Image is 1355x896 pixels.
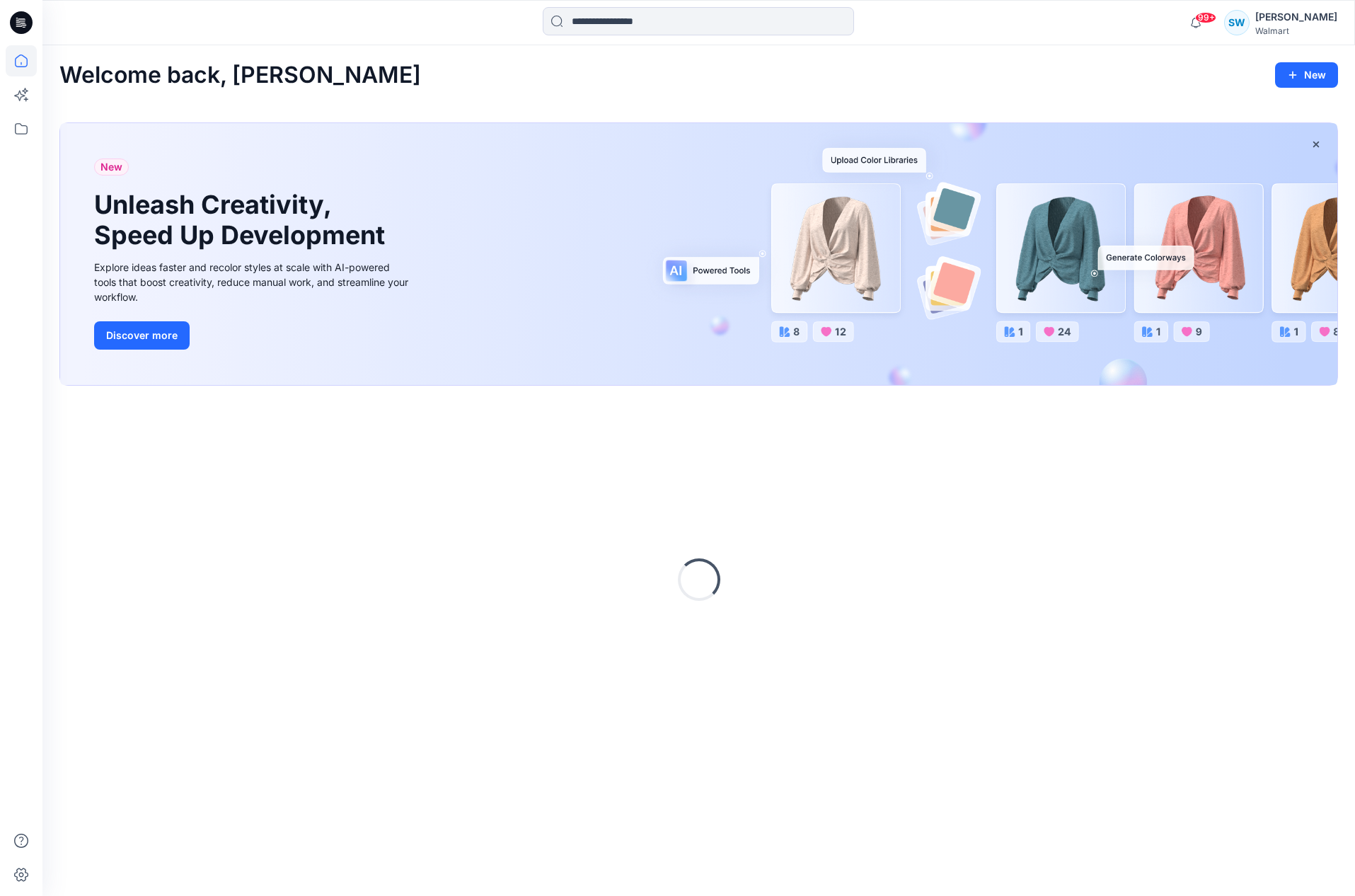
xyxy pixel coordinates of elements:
[94,321,413,350] a: Discover more
[94,260,413,304] div: Explore ideas faster and recolor styles at scale with AI-powered tools that boost creativity, red...
[1255,25,1337,36] div: Walmart
[1275,62,1338,88] button: New
[100,159,122,176] span: New
[1224,10,1250,35] div: SW
[94,190,391,251] h1: Unleash Creativity, Speed Up Development
[94,321,190,350] button: Discover more
[59,62,421,88] h2: Welcome back, [PERSON_NAME]
[1255,8,1337,25] div: [PERSON_NAME]
[1195,12,1216,23] span: 99+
